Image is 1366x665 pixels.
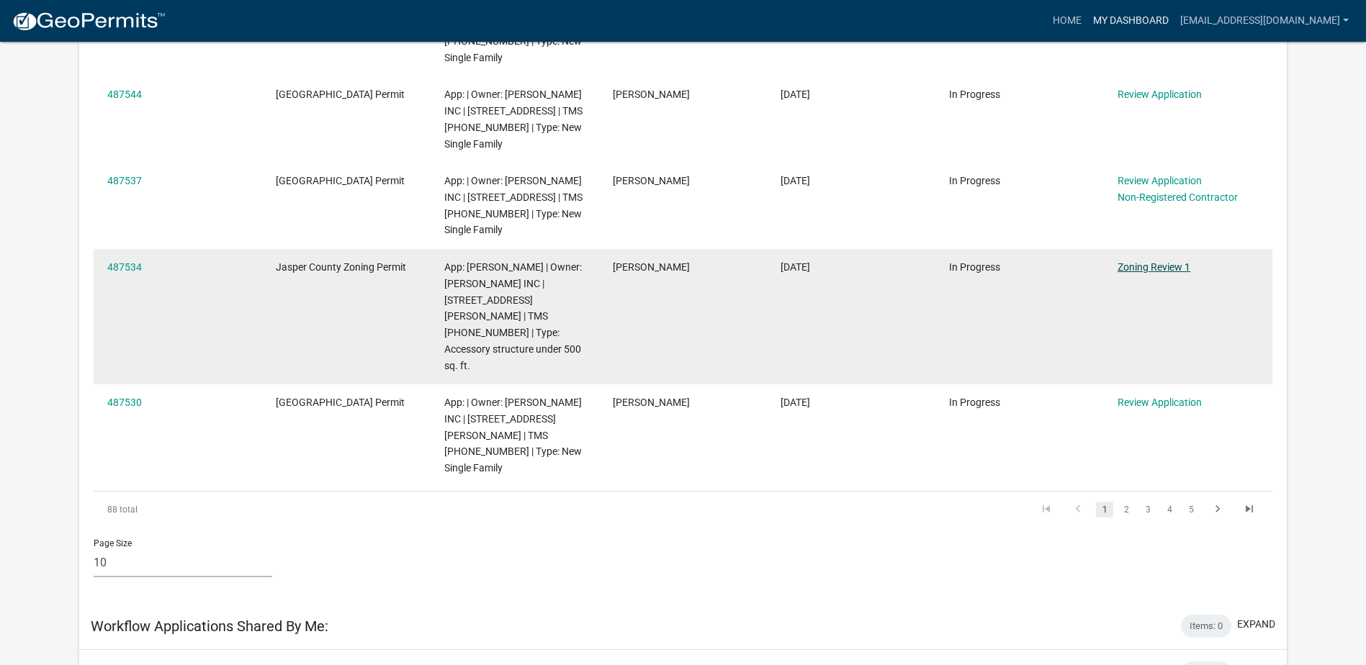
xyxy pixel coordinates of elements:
li: page 2 [1115,497,1137,522]
span: Lisa Johnston [613,261,690,273]
span: Lisa Johnston [613,89,690,100]
span: In Progress [949,175,1000,186]
span: Jasper County Building Permit [276,397,405,408]
a: go to first page [1033,502,1060,517]
span: App: | Owner: D R HORTON INC | 94 CASTLE HILL Dr | TMS 091-02-00-168 | Type: New Single Family [444,175,583,235]
a: 487544 [107,89,142,100]
div: Items: 0 [1181,615,1231,638]
li: page 3 [1137,497,1159,522]
li: page 4 [1159,497,1180,522]
div: 88 total [94,492,327,528]
a: Non-Registered Contractor [1118,191,1238,203]
span: App: | Owner: D R HORTON INC | 186 CASTLE HILL Rd | TMS 091-02-00-173 | Type: New Single Family [444,397,582,474]
a: Review Application [1118,397,1202,408]
a: 487534 [107,261,142,273]
a: 1 [1096,502,1113,517]
a: 5 [1182,502,1200,517]
span: App: | Owner: D R HORTON INC | 240 CASTLE HILL Dr | TMS 091-02-00-177 | Type: New Single Family [444,3,583,63]
span: Jasper County Zoning Permit [276,261,406,273]
a: go to previous page [1064,502,1092,517]
a: Home [1047,7,1087,35]
span: 10/03/2025 [781,397,810,408]
span: 10/03/2025 [781,261,810,273]
li: page 5 [1180,497,1202,522]
a: 2 [1118,502,1135,517]
a: Review Application [1118,175,1202,186]
span: 10/03/2025 [781,89,810,100]
a: 487530 [107,397,142,408]
span: In Progress [949,397,1000,408]
span: 10/03/2025 [781,175,810,186]
li: page 1 [1094,497,1115,522]
span: In Progress [949,261,1000,273]
h5: Workflow Applications Shared By Me: [91,617,328,635]
span: App: | Owner: D R HORTON INC | 8 CASTLE HILL Dr | TMS 091-02-00-165 | Type: New Single Family [444,89,583,149]
a: Review Application [1118,89,1202,100]
a: 4 [1161,502,1178,517]
a: go to last page [1236,502,1263,517]
button: expand [1237,617,1275,632]
span: Jasper County Building Permit [276,89,405,100]
span: In Progress [949,89,1000,100]
a: My Dashboard [1087,7,1174,35]
a: Zoning Review 1 [1118,261,1190,273]
span: Lisa Johnston [613,397,690,408]
span: App: Lisa Johnston | Owner: D R HORTON INC | 186 CASTLE HILL Rd | TMS 091-02-00-173 | Type: Acces... [444,261,582,371]
a: go to next page [1204,502,1231,517]
a: [EMAIL_ADDRESS][DOMAIN_NAME] [1174,7,1354,35]
a: 3 [1139,502,1156,517]
span: Jasper County Building Permit [276,175,405,186]
a: 487537 [107,175,142,186]
span: Lisa Johnston [613,175,690,186]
